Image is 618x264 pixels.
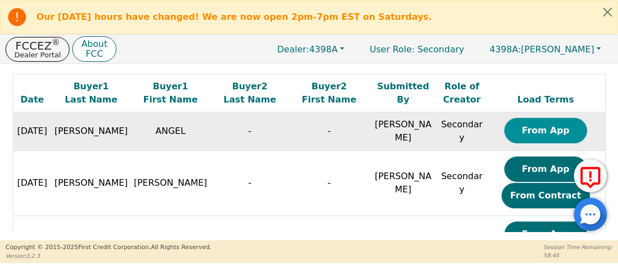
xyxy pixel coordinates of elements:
[72,36,116,62] button: AboutFCC
[134,177,207,188] span: [PERSON_NAME]
[489,93,602,106] div: Load Terms
[277,44,338,55] span: 4398A
[54,80,128,106] div: Buyer 1 Last Name
[438,150,487,215] td: Secondary
[52,37,60,47] sup: ®
[134,80,207,106] div: Buyer 1 First Name
[544,243,612,251] p: Session Time Remaining:
[328,126,331,136] span: -
[14,40,61,51] p: FCCEZ
[277,44,309,55] span: Dealer:
[81,50,107,58] p: FCC
[328,177,331,188] span: -
[248,126,252,136] span: -
[359,39,475,60] p: Secondary
[504,118,587,143] button: From App
[6,243,211,252] p: Copyright © 2015- 2025 First Credit Corporation.
[13,150,51,215] td: [DATE]
[438,112,487,151] td: Secondary
[544,251,612,260] p: 58:45
[151,244,211,251] span: All Rights Reserved.
[502,183,590,208] button: From Contract
[371,80,434,106] div: Submitted By
[489,44,594,55] span: [PERSON_NAME]
[81,40,107,49] p: About
[598,1,617,23] button: Close alert
[504,222,587,247] button: From App
[370,44,414,55] span: User Role :
[489,44,521,55] span: 4398A:
[292,80,366,106] div: Buyer 2 First Name
[213,80,287,106] div: Buyer 2 Last Name
[574,159,607,192] button: Report Error to FCC
[55,177,128,188] span: [PERSON_NAME]
[504,157,587,182] button: From App
[248,177,252,188] span: -
[265,41,356,58] button: Dealer:4398A
[36,12,432,22] b: Our [DATE] hours have changed! We are now open 2pm-7pm EST on Saturdays.
[55,126,128,136] span: [PERSON_NAME]
[14,51,61,58] p: Dealer Portal
[478,41,612,58] button: 4398A:[PERSON_NAME]
[6,37,70,62] button: FCCEZ®Dealer Portal
[156,126,185,136] span: ANGEL
[359,39,475,60] a: User Role: Secondary
[6,252,211,260] p: Version 3.2.3
[369,112,437,151] td: [PERSON_NAME]
[440,80,484,106] div: Role of Creator
[13,112,51,151] td: [DATE]
[369,150,437,215] td: [PERSON_NAME]
[16,93,49,106] div: Date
